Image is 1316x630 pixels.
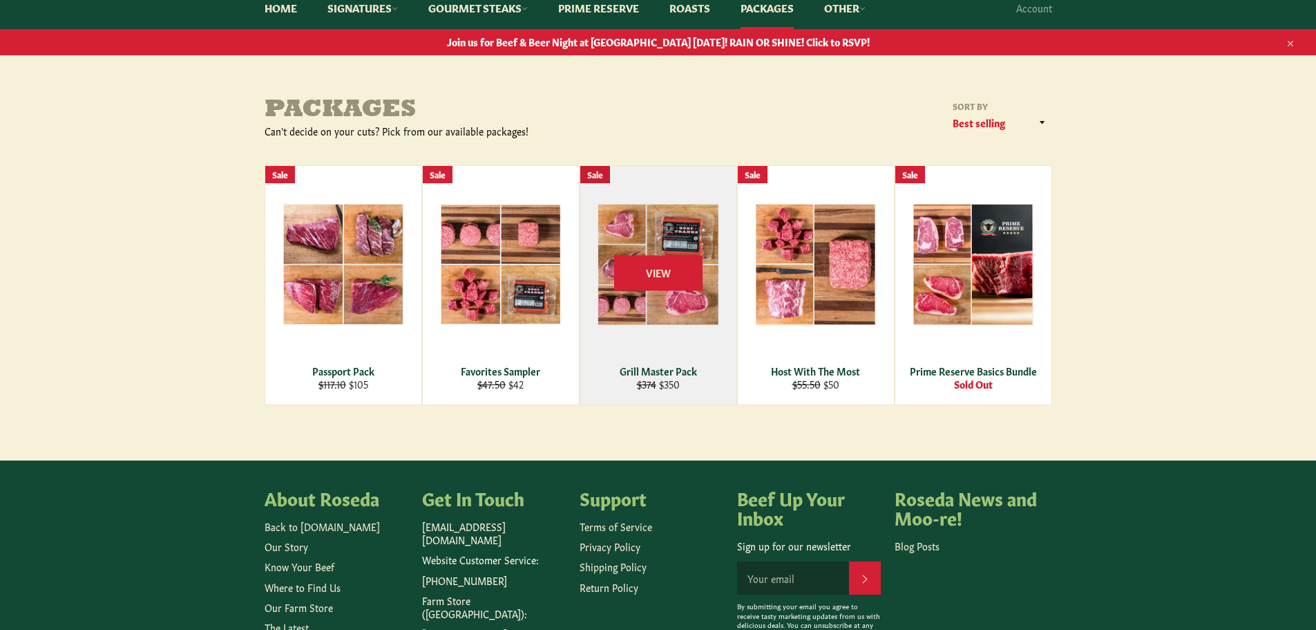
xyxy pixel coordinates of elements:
a: Know Your Beef [265,559,334,573]
div: Sale [738,166,767,183]
p: Sign up for our newsletter [737,539,881,553]
img: Prime Reserve Basics Bundle [913,203,1034,326]
a: Where to Find Us [265,580,341,594]
a: Privacy Policy [580,539,640,553]
p: Farm Store ([GEOGRAPHIC_DATA]): [422,594,566,621]
h4: About Roseda [265,488,408,508]
div: $50 [746,378,885,391]
div: Can't decide on your cuts? Pick from our available packages! [265,124,658,138]
input: Your email [737,562,849,595]
p: Website Customer Service: [422,553,566,566]
a: Host With The Most Host With The Most $55.50 $50 [737,165,895,405]
a: Our Story [265,539,308,553]
h4: Roseda News and Moo-re! [895,488,1038,526]
a: Passport Pack Passport Pack $117.10 $105 [265,165,422,405]
h4: Beef Up Your Inbox [737,488,881,526]
a: Return Policy [580,580,638,594]
a: Favorites Sampler Favorites Sampler $47.50 $42 [422,165,580,405]
h4: Get In Touch [422,488,566,508]
p: [PHONE_NUMBER] [422,574,566,587]
img: Favorites Sampler [440,204,562,325]
div: $42 [431,378,570,391]
div: Sale [265,166,295,183]
div: Prime Reserve Basics Bundle [904,364,1042,378]
img: Passport Pack [283,203,404,325]
s: $55.50 [792,377,821,391]
img: Host With The Most [755,203,877,326]
div: Grill Master Pack [589,364,727,378]
s: $47.50 [477,377,506,391]
div: $105 [274,378,412,391]
span: View [614,255,703,290]
p: [EMAIL_ADDRESS][DOMAIN_NAME] [422,520,566,547]
div: Sale [895,166,925,183]
a: Grill Master Pack Grill Master Pack $374 $350 View [580,165,737,405]
div: Sold Out [904,378,1042,391]
div: Passport Pack [274,364,412,378]
a: Back to [DOMAIN_NAME] [265,519,380,533]
a: Shipping Policy [580,559,647,573]
div: Favorites Sampler [431,364,570,378]
a: Blog Posts [895,539,940,553]
div: Sale [423,166,452,183]
label: Sort by [948,100,1052,112]
s: $117.10 [318,377,346,391]
a: Terms of Service [580,519,652,533]
div: Host With The Most [746,364,885,378]
h1: Packages [265,97,658,124]
a: Prime Reserve Basics Bundle Prime Reserve Basics Bundle Sold Out [895,165,1052,405]
h4: Support [580,488,723,508]
a: Our Farm Store [265,600,333,614]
